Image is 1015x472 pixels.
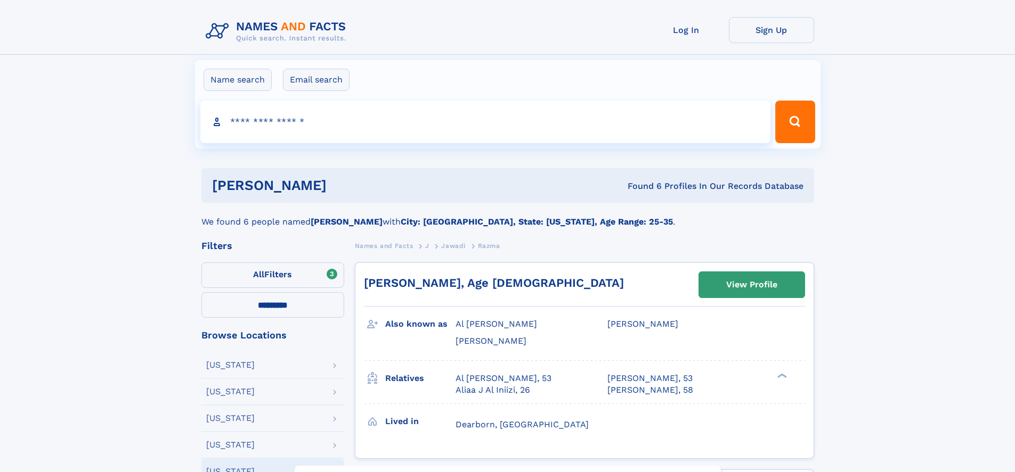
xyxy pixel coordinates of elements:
div: Found 6 Profiles In Our Records Database [477,180,803,192]
b: [PERSON_NAME] [311,217,383,227]
div: Filters [201,241,344,251]
a: [PERSON_NAME], 53 [607,372,693,384]
span: [PERSON_NAME] [456,336,526,346]
button: Search Button [775,101,815,143]
div: [US_STATE] [206,387,255,396]
label: Email search [283,69,350,91]
a: Jawadi [441,239,466,252]
a: Al [PERSON_NAME], 53 [456,372,551,384]
span: Jawadi [441,242,466,250]
a: Sign Up [729,17,814,43]
div: ❯ [775,372,787,379]
a: Log In [644,17,729,43]
div: View Profile [726,272,777,297]
h3: Also known as [385,315,456,333]
a: [PERSON_NAME], 58 [607,384,693,396]
span: J [425,242,429,250]
img: Logo Names and Facts [201,17,355,46]
span: All [253,269,264,279]
a: Names and Facts [355,239,413,252]
span: Al [PERSON_NAME] [456,319,537,329]
h1: [PERSON_NAME] [212,179,477,192]
a: Aliaa J Al Iniizi, 26 [456,384,530,396]
div: [US_STATE] [206,361,255,369]
div: Browse Locations [201,330,344,340]
div: We found 6 people named with . [201,203,814,228]
input: search input [200,101,771,143]
a: [PERSON_NAME], Age [DEMOGRAPHIC_DATA] [364,276,624,289]
span: Razma [478,242,500,250]
span: [PERSON_NAME] [607,319,678,329]
div: [US_STATE] [206,441,255,449]
label: Name search [204,69,272,91]
label: Filters [201,262,344,288]
h3: Relatives [385,369,456,387]
span: Dearborn, [GEOGRAPHIC_DATA] [456,419,589,429]
a: View Profile [699,272,805,297]
a: J [425,239,429,252]
h3: Lived in [385,412,456,430]
b: City: [GEOGRAPHIC_DATA], State: [US_STATE], Age Range: 25-35 [401,217,673,227]
div: [US_STATE] [206,414,255,423]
